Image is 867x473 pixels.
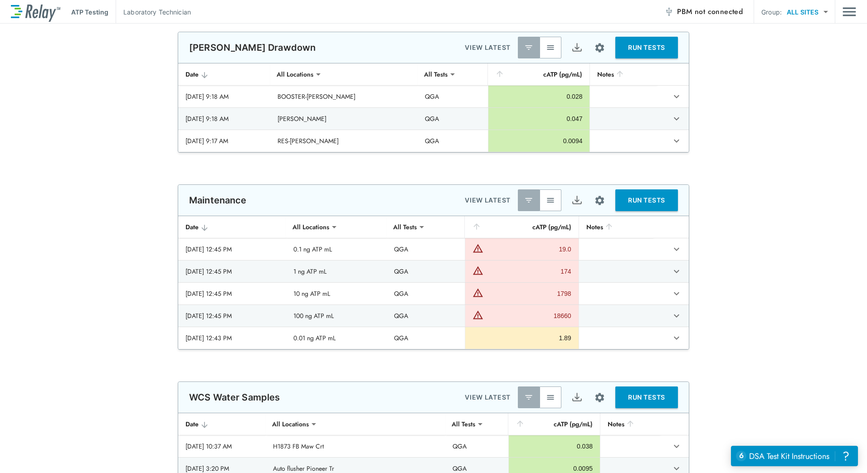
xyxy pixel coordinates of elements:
div: cATP (pg/mL) [495,69,583,80]
button: expand row [669,241,684,257]
div: [DATE] 10:37 AM [185,442,258,451]
img: View All [546,43,555,52]
div: All Locations [270,65,320,83]
button: expand row [669,111,684,126]
div: Notes [597,69,649,80]
div: Notes [608,419,653,430]
iframe: Resource center [731,446,858,466]
button: Export [566,37,588,58]
td: QGA [387,327,465,349]
div: All Tests [445,415,482,433]
span: PBM [677,5,743,18]
div: [DATE] 3:20 PM [185,464,258,473]
td: BOOSTER-[PERSON_NAME] [270,86,418,107]
div: [DATE] 9:18 AM [185,114,263,123]
div: 174 [486,267,571,276]
button: expand row [669,89,684,104]
div: 0.028 [496,92,583,101]
td: RES-[PERSON_NAME] [270,130,418,152]
button: Export [566,386,588,408]
p: VIEW LATEST [465,195,511,206]
td: 100 ng ATP mL [286,305,387,327]
button: expand row [669,264,684,279]
table: sticky table [178,63,689,152]
td: 1 ng ATP mL [286,261,387,282]
td: [PERSON_NAME] [270,108,418,130]
p: Maintenance [189,195,247,206]
td: 0.01 ng ATP mL [286,327,387,349]
th: Date [178,216,286,238]
button: RUN TESTS [615,37,678,58]
img: Latest [524,196,533,205]
img: Export Icon [571,195,583,206]
div: 0.0094 [496,136,583,145]
p: VIEW LATEST [465,392,511,403]
td: QGA [387,305,465,327]
div: 1.89 [472,333,571,343]
div: All Tests [418,65,454,83]
td: QGA [418,86,488,107]
div: [DATE] 12:43 PM [185,333,279,343]
th: Date [178,413,266,435]
button: Main menu [843,3,856,20]
p: Group: [761,7,782,17]
div: [DATE] 12:45 PM [185,289,279,298]
img: Warning [472,287,483,298]
img: Drawer Icon [843,3,856,20]
div: [DATE] 12:45 PM [185,311,279,320]
table: sticky table [178,216,689,349]
div: 0.038 [516,442,593,451]
td: H1873 FB Maw Crt [266,435,445,457]
img: Warning [472,265,483,276]
p: [PERSON_NAME] Drawdown [189,42,316,53]
img: Warning [472,309,483,320]
img: Warning [472,243,483,254]
div: 18660 [486,311,571,320]
div: Notes [586,222,646,232]
td: 10 ng ATP mL [286,283,387,304]
div: All Locations [266,415,315,433]
img: Latest [524,393,533,402]
div: All Locations [286,218,336,236]
img: Latest [524,43,533,52]
button: RUN TESTS [615,386,678,408]
div: cATP (pg/mL) [516,419,593,430]
button: expand row [669,439,684,454]
button: Site setup [588,386,612,410]
div: All Tests [387,218,423,236]
button: Site setup [588,188,612,212]
img: View All [546,393,555,402]
img: Settings Icon [594,42,605,53]
div: [DATE] 12:45 PM [185,267,279,276]
div: [DATE] 9:18 AM [185,92,263,101]
button: expand row [669,286,684,301]
span: not connected [695,6,743,17]
td: 0.1 ng ATP mL [286,238,387,260]
div: 0.047 [496,114,583,123]
p: VIEW LATEST [465,42,511,53]
td: QGA [418,130,488,152]
div: cATP (pg/mL) [472,222,571,232]
p: Laboratory Technician [123,7,191,17]
p: ATP Testing [71,7,108,17]
button: PBM not connected [661,3,746,21]
div: 19.0 [486,245,571,254]
button: expand row [669,133,684,149]
td: QGA [387,283,465,304]
img: Export Icon [571,42,583,53]
td: QGA [418,108,488,130]
button: Site setup [588,36,612,60]
div: [DATE] 12:45 PM [185,245,279,254]
button: expand row [669,330,684,346]
img: Export Icon [571,392,583,403]
button: RUN TESTS [615,189,678,211]
button: Export [566,189,588,211]
p: WCS Water Samples [189,392,280,403]
img: LuminUltra Relay [11,2,60,22]
td: QGA [387,261,465,282]
th: Date [178,63,270,86]
div: [DATE] 9:17 AM [185,136,263,145]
